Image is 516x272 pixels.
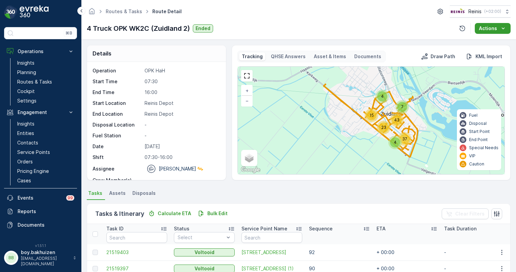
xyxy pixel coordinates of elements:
[93,165,114,172] p: Assignee
[469,145,498,151] p: Special Needs
[17,168,49,175] p: Pricing Engine
[15,87,77,96] a: Cockpit
[309,225,333,232] p: Sequence
[145,121,219,128] p: -
[93,111,142,117] p: End Location
[15,68,77,77] a: Planning
[88,190,102,197] span: Tasks
[174,248,235,256] button: Voltooid
[145,111,219,117] p: Reinis Depot
[17,97,36,104] p: Settings
[15,77,77,87] a: Routes & Tasks
[6,252,17,263] div: BB
[158,210,191,217] p: Calculate ETA
[106,225,124,232] p: Task ID
[159,165,196,172] p: [PERSON_NAME]
[21,249,70,256] p: boy.bakhuizen
[17,69,36,76] p: Planning
[17,177,31,184] p: Cases
[20,5,49,19] img: logo_dark-DEwI_e13.png
[195,249,214,256] p: Voltooid
[418,52,458,61] button: Draw Path
[475,23,511,34] button: Actions
[195,265,214,272] p: Voltooid
[17,139,38,146] p: Contacts
[151,8,183,15] span: Route Detail
[132,190,156,197] span: Disposals
[93,49,111,58] p: Details
[469,129,490,134] p: Start Point
[242,96,252,106] a: Zoom Out
[242,86,252,96] a: Zoom In
[442,208,489,219] button: Clear Filters
[18,195,62,201] p: Events
[242,71,252,81] a: View Fullscreen
[15,58,77,68] a: Insights
[475,53,502,60] p: KML Import
[469,161,484,167] p: Caution
[4,191,77,205] a: Events99
[145,132,219,139] p: -
[381,94,384,99] span: 4
[195,209,230,218] button: Bulk Edit
[241,265,302,272] a: Vlasstraat 6 (1)
[178,234,224,241] p: Select
[18,222,74,228] p: Documents
[17,60,34,66] p: Insights
[15,148,77,157] a: Service Points
[377,225,386,232] p: ETA
[109,190,126,197] span: Assets
[93,121,142,128] p: Disposal Location
[17,158,33,165] p: Orders
[15,129,77,138] a: Entities
[314,53,346,60] p: Asset & Items
[15,166,77,176] a: Pricing Engine
[193,24,213,32] button: Ended
[4,5,18,19] img: logo
[242,53,263,60] p: Tracking
[18,109,63,116] p: Engagement
[484,9,501,14] p: ( +02:00 )
[68,195,73,201] p: 99
[93,250,98,255] div: Toggle Row Selected
[469,113,478,118] p: Fuel
[106,265,167,272] a: 21519397
[87,23,190,33] p: 4 Truck OPK WK2C (Zuidland 2)
[106,232,167,243] input: Search
[146,209,194,218] button: Calculate ETA
[394,117,399,122] span: 43
[106,249,167,256] a: 21519403
[145,154,219,161] p: 07:30-16:00
[468,8,482,15] p: Reinis
[15,176,77,185] a: Cases
[376,90,389,103] div: 4
[309,249,370,256] p: 92
[239,165,262,174] a: Open this area in Google Maps (opens a new window)
[463,52,505,61] button: KML Import
[4,45,77,58] button: Operations
[93,154,142,161] p: Shift
[207,210,228,217] p: Bulk Edit
[455,210,485,217] p: Clear Filters
[4,244,77,248] span: v 1.51.1
[15,96,77,106] a: Settings
[369,113,374,118] span: 15
[469,121,487,126] p: Disposal
[21,256,70,267] p: [EMAIL_ADDRESS][DOMAIN_NAME]
[388,136,402,149] div: 4
[106,8,142,14] a: Routes & Tasks
[93,266,98,271] div: Toggle Row Selected
[93,78,142,85] p: Start Time
[174,225,189,232] p: Status
[93,143,142,150] p: Date
[450,5,511,18] button: Reinis(+02:00)
[354,53,381,60] p: Documents
[4,106,77,119] button: Engagement
[17,120,34,127] p: Insights
[469,153,475,159] p: VIP
[145,177,219,184] p: -
[95,209,144,219] p: Tasks & Itinerary
[271,53,306,60] p: QHSE Answers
